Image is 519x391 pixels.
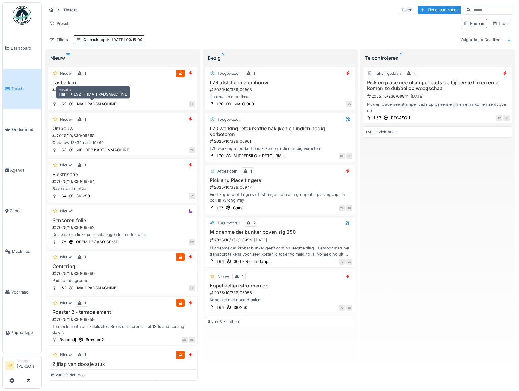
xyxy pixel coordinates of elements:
[250,168,252,174] div: 1
[339,259,345,265] div: TV
[503,115,510,121] div: JD
[365,129,396,135] div: 1 van 1 zichtbaar
[3,191,41,231] a: Zones
[11,86,39,92] span: Tickets
[52,317,195,322] div: 2025/10/336/06959
[254,237,267,243] div: [DATE]
[217,274,229,279] div: Nieuw
[85,70,86,76] div: 1
[51,94,195,100] div: Lasbalken nok
[182,337,188,343] div: MO
[209,139,352,144] div: 2025/10/336/06961
[3,150,41,191] a: Agenda
[52,87,195,93] div: 2025/10/336/06966
[51,232,195,237] div: De sensoren links en rechts liggen los in de opem
[10,208,39,214] span: Zones
[51,218,195,223] h3: Sensoren folie
[60,352,72,358] div: Nieuw
[51,172,195,177] h3: Elektrische
[12,249,39,254] span: Machines
[3,272,41,313] a: Voorraad
[208,54,353,62] div: Bezig
[83,37,142,43] div: Gemaakt op
[233,101,254,107] div: IMA C-900
[60,70,72,76] div: Nieuw
[339,205,345,211] div: YA
[189,337,195,343] div: GE
[217,205,223,211] div: L77
[399,6,415,14] div: Taken
[59,193,66,199] div: L64
[346,101,352,107] div: NV
[106,37,142,42] span: [DATE] 00:15:00
[47,19,73,28] div: Presets
[5,361,14,370] li: JV
[189,239,195,245] div: KV
[189,285,195,291] div: LL
[496,115,502,121] div: JV
[52,133,195,139] div: 2025/10/336/06965
[13,6,31,25] img: Badge_color-CXgf-gQk.svg
[492,21,508,26] div: Tabel
[59,101,66,107] div: L52
[208,319,240,325] div: 5 van 3 zichtbaar
[17,359,39,372] li: [PERSON_NAME]
[3,28,41,69] a: Dashboard
[222,54,224,62] sup: 3
[11,289,39,295] span: Voorraad
[3,231,41,272] a: Machines
[242,274,243,279] div: 1
[76,147,129,153] div: MEURER KARTONMACHINE
[59,337,76,343] div: Branderij
[233,153,285,159] div: BUFFERSILO + RETOURM...
[60,208,72,214] div: Nieuw
[51,361,195,367] h3: Zijflap van doosje stuk
[208,126,352,137] h3: L70 werking retourkoffie nakijken en indien nodig verbeteren
[51,126,195,131] h3: Ombouw
[339,153,345,159] div: GE
[346,305,352,311] div: JD
[51,186,195,192] div: Boven kast niet aan
[60,162,72,168] div: Nieuw
[217,101,224,107] div: L78
[86,337,104,343] div: Brander 2
[254,220,256,226] div: 2
[346,205,352,211] div: JD
[85,300,86,306] div: 1
[189,193,195,199] div: IO
[217,70,241,76] div: Toegewezen
[209,184,352,190] div: 2025/10/336/06947
[47,35,71,44] div: Filters
[365,80,510,91] h3: Pick en place neemt amper pads op bij eerste lijn en erna komen ze dubbel op weegschaal
[52,179,195,184] div: 2025/10/336/06964
[209,236,352,244] div: 2025/10/336/06954
[400,54,401,62] sup: 1
[85,254,86,260] div: 1
[217,259,224,264] div: L64
[17,359,39,363] div: Manager
[52,368,195,374] div: 2025/10/336/06946
[391,115,410,121] div: PEGASO 1
[59,88,127,91] h6: Machine
[76,239,118,245] div: OPEM PEGASO CR-8P
[51,140,195,146] div: Ombouw 12x36 naar 10x60
[208,297,352,303] div: Kopetiket niet goed draaien
[59,147,66,153] div: L53
[365,54,510,62] div: Te controleren
[208,177,352,183] h3: Pick and Place fingers
[51,324,195,335] div: Termoelement voor katalizator. Break start process at 130c and cooling down.
[217,116,241,122] div: Toegewezen
[5,359,39,373] a: JV Manager[PERSON_NAME]
[346,153,352,159] div: GE
[51,264,195,269] h3: Centering
[51,80,195,85] h3: Lasbalken
[12,127,39,132] span: Onderhoud
[60,300,72,306] div: Nieuw
[51,372,86,378] div: 15 van 10 zichtbaar
[457,35,503,44] div: Volgorde op Deadline
[52,271,195,276] div: 2025/10/336/06960
[208,229,352,235] h3: Middenmelder bunker boven sig 250
[3,69,41,109] a: Tickets
[414,70,415,76] div: 1
[3,109,41,150] a: Onderhoud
